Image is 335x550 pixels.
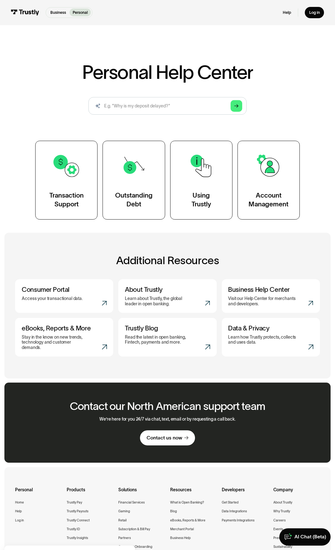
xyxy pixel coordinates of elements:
[125,296,193,306] p: Learn about Trustly, the global leader in open banking.
[192,191,211,208] div: Using Trustly
[67,518,90,523] a: Trustly Connect
[273,544,292,550] a: Sustainability
[67,500,82,505] a: Trustly Pay
[147,435,182,441] div: Contact us now
[88,97,246,114] form: Search
[22,296,83,301] p: Access your transactional data.
[170,486,217,500] div: Resources
[70,400,265,412] h2: Contact our North American support team
[15,509,22,514] a: Help
[273,526,283,532] a: Events
[15,500,24,505] a: Home
[294,534,326,540] div: AI Chat (Beta)
[222,500,238,505] a: Get Started
[222,518,254,523] a: Payments Integrations
[125,335,193,345] p: Read the latest in open banking, Fintech, payments and more.
[283,10,291,15] a: Help
[273,509,290,514] a: Why Trustly
[273,486,320,500] div: Company
[22,335,90,350] p: Stay in the know on new trends, technology and customer demands.
[305,7,324,19] a: Log in
[222,279,320,313] a: Business Help CenterVisit our Help Center for merchants and developers.
[118,509,130,514] a: Gaming
[118,518,126,523] a: Retail
[47,8,70,16] a: Business
[273,518,286,523] a: Careers
[273,535,282,541] a: Press
[67,486,113,500] div: Products
[67,509,88,514] a: Trustly Payouts
[67,526,80,532] a: Trustly ID
[118,544,152,550] a: Consumer Onboarding
[115,191,153,208] div: Outstanding Debt
[140,430,195,445] a: Contact us now
[11,9,39,15] img: Trustly Logo
[248,191,288,208] div: Account Management
[118,526,150,532] a: Subscription & Bill Pay
[49,191,84,208] div: Transaction Support
[118,535,131,541] a: Partners
[228,296,296,306] p: Visit our Help Center for merchants and developers.
[228,324,313,332] h3: Data & Privacy
[125,324,210,332] h3: Trustly Blog
[222,509,247,514] a: Data Integrations
[118,318,216,357] a: Trustly BlogRead the latest in open banking, Fintech, payments and more.
[170,500,204,505] a: What is Open Banking?
[22,324,107,332] h3: eBooks, Reports & More
[70,8,91,16] a: Personal
[170,535,191,541] a: Business Help
[15,318,113,357] a: eBooks, Reports & MoreStay in the know on new trends, technology and customer demands.
[170,509,177,514] a: Blog
[15,518,24,523] a: Log in
[67,535,88,541] a: Trustly Insights
[88,97,246,114] input: search
[228,286,313,294] h3: Business Help Center
[170,526,194,532] a: Merchant Portal
[170,141,232,220] a: UsingTrustly
[125,286,210,294] h3: About Trustly
[228,335,296,345] p: Learn how Trustly protects, collects and uses data.
[237,141,300,220] a: AccountManagement
[222,486,268,500] div: Developers
[99,417,236,422] p: We’re here for you 24/7 via chat, text, email or by requesting a call back.
[73,10,88,15] p: Personal
[279,528,331,546] a: AI Chat (Beta)
[82,63,253,82] h1: Personal Help Center
[222,318,320,357] a: Data & PrivacyLearn how Trustly protects, collects and uses data.
[118,500,145,505] div: Financial Services
[50,10,66,15] p: Business
[170,518,205,523] a: eBooks, Reports & More
[15,254,320,266] h2: Additional Resources
[35,141,98,220] a: TransactionSupport
[118,486,165,500] div: Solutions
[15,279,113,313] a: Consumer PortalAccess your transactional data.
[15,486,62,500] div: Personal
[273,500,292,505] div: About Trustly
[309,10,320,15] div: Log in
[118,279,216,313] a: About TrustlyLearn about Trustly, the global leader in open banking.
[103,141,165,220] a: OutstandingDebt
